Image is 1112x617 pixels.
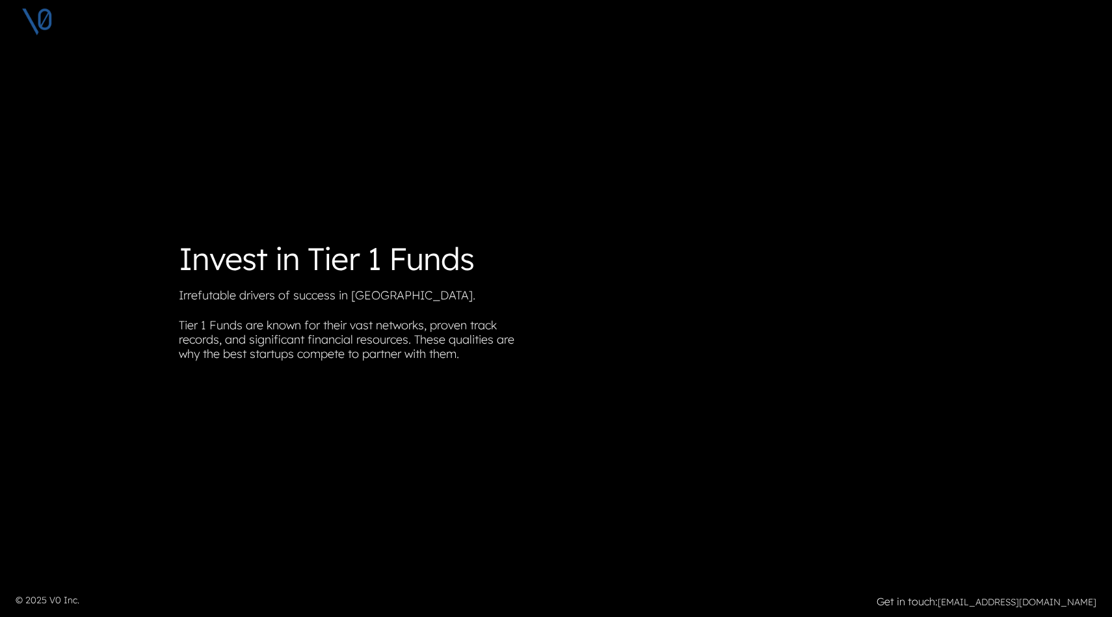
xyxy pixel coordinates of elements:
p: Irrefutable drivers of success in [GEOGRAPHIC_DATA]. [179,288,546,308]
p: Tier 1 Funds are known for their vast networks, proven track records, and significant financial r... [179,318,546,366]
a: [EMAIL_ADDRESS][DOMAIN_NAME] [938,596,1096,608]
img: V0 logo [21,5,53,38]
strong: Get in touch: [877,595,938,608]
p: © 2025 V0 Inc. [16,594,548,607]
h1: Invest in Tier 1 Funds [179,240,546,278]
